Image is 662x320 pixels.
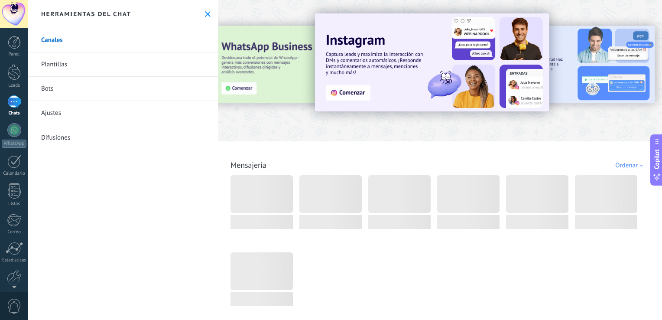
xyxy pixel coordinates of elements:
div: Calendario [2,171,27,176]
div: Correo [2,229,27,235]
img: Slide 2 [470,26,655,103]
div: Listas [2,201,27,207]
a: Plantillas [28,52,218,77]
div: Chats [2,111,27,116]
a: Ajustes [28,101,218,125]
div: Panel [2,52,27,57]
div: Leads [2,83,27,88]
a: Canales [28,28,218,52]
div: WhatsApp [2,140,26,148]
div: Estadísticas [2,258,27,263]
a: Bots [28,77,218,101]
div: Ordenar [615,161,646,170]
a: Difusiones [28,125,218,150]
h2: Herramientas del chat [41,10,131,18]
img: Slide 3 [213,26,397,103]
img: Slide 1 [315,13,549,111]
span: Copilot [652,150,661,170]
